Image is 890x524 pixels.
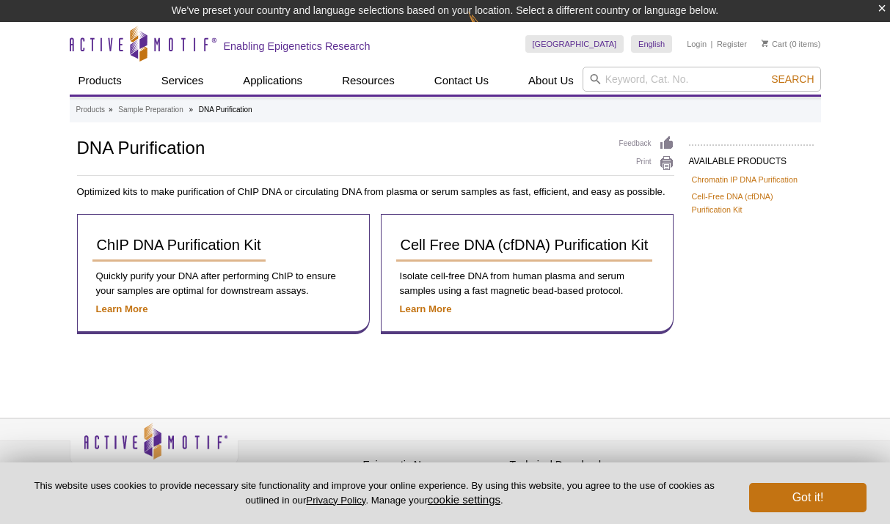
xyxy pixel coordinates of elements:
a: Learn More [400,303,452,314]
img: Active Motif, [70,418,238,478]
a: Contact Us [426,67,497,95]
li: DNA Purification [199,106,252,114]
a: Cell-Free DNA (cfDNA) Purification Kit [692,190,811,216]
a: Products [76,103,105,117]
img: Your Cart [762,40,768,47]
a: Privacy Policy [246,457,303,479]
table: Click to Verify - This site chose Symantec SSL for secure e-commerce and confidential communicati... [657,444,767,476]
a: Cell Free DNA (cfDNA) Purification Kit [396,229,653,262]
p: This website uses cookies to provide necessary site functionality and improve your online experie... [23,479,725,507]
button: Search [767,73,818,86]
a: Print [619,155,674,171]
a: About Us [519,67,583,95]
li: » [109,106,113,114]
a: Resources [333,67,404,95]
a: [GEOGRAPHIC_DATA] [525,35,624,53]
a: Feedback [619,136,674,152]
span: ChIP DNA Purification Kit [97,237,261,253]
p: Optimized kits to make purification of ChIP DNA or circulating DNA from plasma or serum samples a... [77,185,674,199]
a: Products [70,67,131,95]
a: Privacy Policy [306,495,365,506]
a: Sample Preparation [118,103,183,117]
a: Login [687,39,707,49]
li: | [711,35,713,53]
li: (0 items) [762,35,821,53]
a: Register [717,39,747,49]
a: Cart [762,39,787,49]
a: Applications [234,67,311,95]
a: Chromatin IP DNA Purification [692,173,798,186]
a: ChIP DNA Purification Kit [92,229,266,262]
a: Services [153,67,213,95]
h2: Enabling Epigenetics Research [224,40,371,53]
span: Cell Free DNA (cfDNA) Purification Kit [401,237,649,253]
h1: DNA Purification [77,136,605,158]
span: Search [771,73,814,85]
button: cookie settings [428,493,500,506]
button: Got it! [749,483,867,512]
h4: Epigenetic News [363,459,503,471]
p: Quickly purify your DNA after performing ChIP to ensure your samples are optimal for downstream a... [92,269,354,298]
h2: AVAILABLE PRODUCTS [689,144,814,171]
li: » [189,106,193,114]
p: Isolate cell-free DNA from human plasma and serum samples using a fast magnetic bead-based protocol. [396,269,658,298]
a: Learn More [96,303,148,314]
h4: Technical Downloads [510,459,649,471]
img: Change Here [468,11,507,45]
input: Keyword, Cat. No. [583,67,821,92]
a: English [631,35,672,53]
